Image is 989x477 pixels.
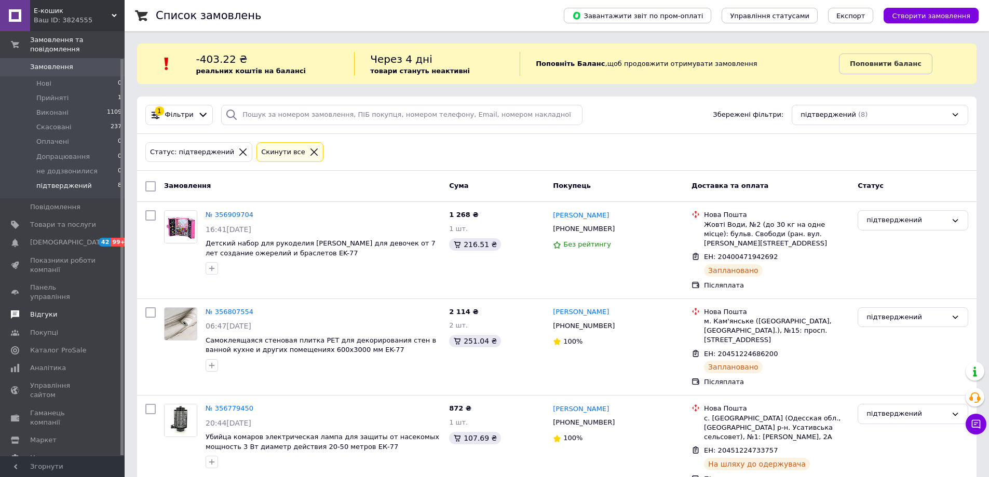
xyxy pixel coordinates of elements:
span: 1 шт. [449,418,468,426]
button: Створити замовлення [884,8,979,23]
div: Післяплата [704,377,849,387]
button: Експорт [828,8,874,23]
span: Через 4 дні [370,53,432,65]
span: 2 шт. [449,321,468,329]
span: Прийняті [36,93,69,103]
span: 100% [563,337,582,345]
b: Поповніть Баланс [536,60,605,67]
div: 107.69 ₴ [449,432,501,444]
a: Фото товару [164,307,197,340]
a: № 356779450 [206,404,253,412]
a: [PERSON_NAME] [553,404,609,414]
div: підтверджений [866,215,947,226]
span: 99+ [111,238,128,247]
div: Нова Пошта [704,210,849,220]
span: 0 [118,152,121,161]
div: Статус: підтверджений [148,147,236,158]
span: Статус [858,182,884,189]
img: Фото товару [165,404,197,437]
span: Збережені фільтри: [713,110,783,120]
span: Маркет [30,435,57,445]
span: 1 шт. [449,225,468,233]
span: (8) [858,111,868,118]
a: [PERSON_NAME] [553,211,609,221]
span: ЕН: 20400471942692 [704,253,778,261]
div: с. [GEOGRAPHIC_DATA] (Одесская обл., [GEOGRAPHIC_DATA] р-н. Усативська сельсовет), №1: [PERSON_NA... [704,414,849,442]
span: -403.22 ₴ [196,53,248,65]
span: Фільтри [165,110,194,120]
span: Допрацювання [36,152,90,161]
a: Фото товару [164,210,197,243]
span: Аналітика [30,363,66,373]
span: Налаштування [30,453,83,462]
span: Замовлення [164,182,211,189]
div: 216.51 ₴ [449,238,501,251]
h1: Список замовлень [156,9,261,22]
b: реальних коштів на балансі [196,67,306,75]
span: Доставка та оплата [692,182,768,189]
input: Пошук за номером замовлення, ПІБ покупця, номером телефону, Email, номером накладної [221,105,582,125]
span: 0 [118,167,121,176]
span: Управління статусами [730,12,809,20]
span: Скасовані [36,122,72,132]
b: Поповнити баланс [850,60,922,67]
a: Убийца комаров электрическая лампа для защиты от насекомых мощность 3 Вт диаметр действия 20-50 м... [206,433,439,451]
span: не додзвонилися [36,167,98,176]
div: підтверджений [866,408,947,419]
span: 06:47[DATE] [206,322,251,330]
div: Післяплата [704,281,849,290]
a: № 356807554 [206,308,253,316]
span: Покупець [553,182,591,189]
span: Замовлення та повідомлення [30,35,125,54]
a: № 356909704 [206,211,253,219]
span: 1 268 ₴ [449,211,478,219]
b: товари стануть неактивні [370,67,470,75]
span: 42 [99,238,111,247]
span: Покупці [30,328,58,337]
span: 8 [118,181,121,190]
span: підтверджений [801,110,856,120]
span: Виконані [36,108,69,117]
span: Cума [449,182,468,189]
img: :exclamation: [159,56,174,72]
div: підтверджений [866,312,947,323]
div: Нова Пошта [704,307,849,317]
span: Оплачені [36,137,69,146]
div: Заплановано [704,361,763,373]
span: 0 [118,137,121,146]
span: Показники роботи компанії [30,256,96,275]
span: Панель управління [30,283,96,302]
span: 20:44[DATE] [206,419,251,427]
a: [PERSON_NAME] [553,307,609,317]
span: Нові [36,79,51,88]
span: Управління сайтом [30,381,96,400]
button: Управління статусами [722,8,818,23]
span: 100% [563,434,582,442]
span: Товари та послуги [30,220,96,229]
span: Завантажити звіт по пром-оплаті [572,11,703,20]
a: Детский набор для рукоделия [PERSON_NAME] для девочек от 7 лет создание ожерелий и браслетов EK-77 [206,239,436,257]
span: ЕН: 20451224733757 [704,446,778,454]
img: Фото товару [165,211,197,243]
div: Нова Пошта [704,404,849,413]
img: Фото товару [165,308,197,340]
div: Ваш ID: 3824555 [34,16,125,25]
button: Завантажити звіт по пром-оплаті [564,8,711,23]
a: Поповнити баланс [839,53,932,74]
a: Створити замовлення [873,11,979,19]
span: 237 [111,122,121,132]
span: Експорт [836,12,865,20]
div: [PHONE_NUMBER] [551,416,617,429]
div: Заплановано [704,264,763,277]
span: Гаманець компанії [30,408,96,427]
span: 872 ₴ [449,404,471,412]
span: Каталог ProSale [30,346,86,355]
div: [PHONE_NUMBER] [551,319,617,333]
a: Самоклеящаяся стеновая плитка PET для декорирования стен в ванной кухне и других помещениях 600х3... [206,336,436,354]
span: Замовлення [30,62,73,72]
span: Створити замовлення [892,12,970,20]
span: 1 [118,93,121,103]
div: м. Кам'янське ([GEOGRAPHIC_DATA], [GEOGRAPHIC_DATA].), №15: просп. [STREET_ADDRESS] [704,317,849,345]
